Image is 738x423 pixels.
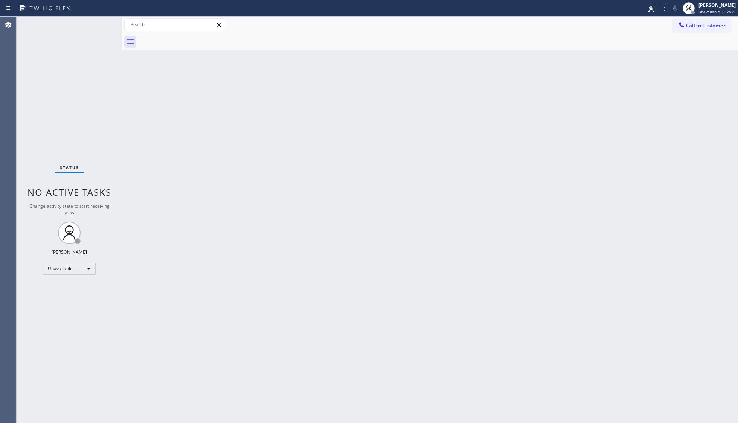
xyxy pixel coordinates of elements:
div: Unavailable [43,263,96,275]
span: Change activity state to start receiving tasks. [29,203,110,216]
button: Call to Customer [673,18,730,33]
span: Call to Customer [686,22,726,29]
span: Unavailable | 57:28 [698,9,735,14]
input: Search [125,19,226,31]
div: [PERSON_NAME] [52,249,87,255]
div: [PERSON_NAME] [698,2,736,8]
span: No active tasks [27,186,111,198]
span: Status [60,165,79,170]
button: Mute [670,3,680,14]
